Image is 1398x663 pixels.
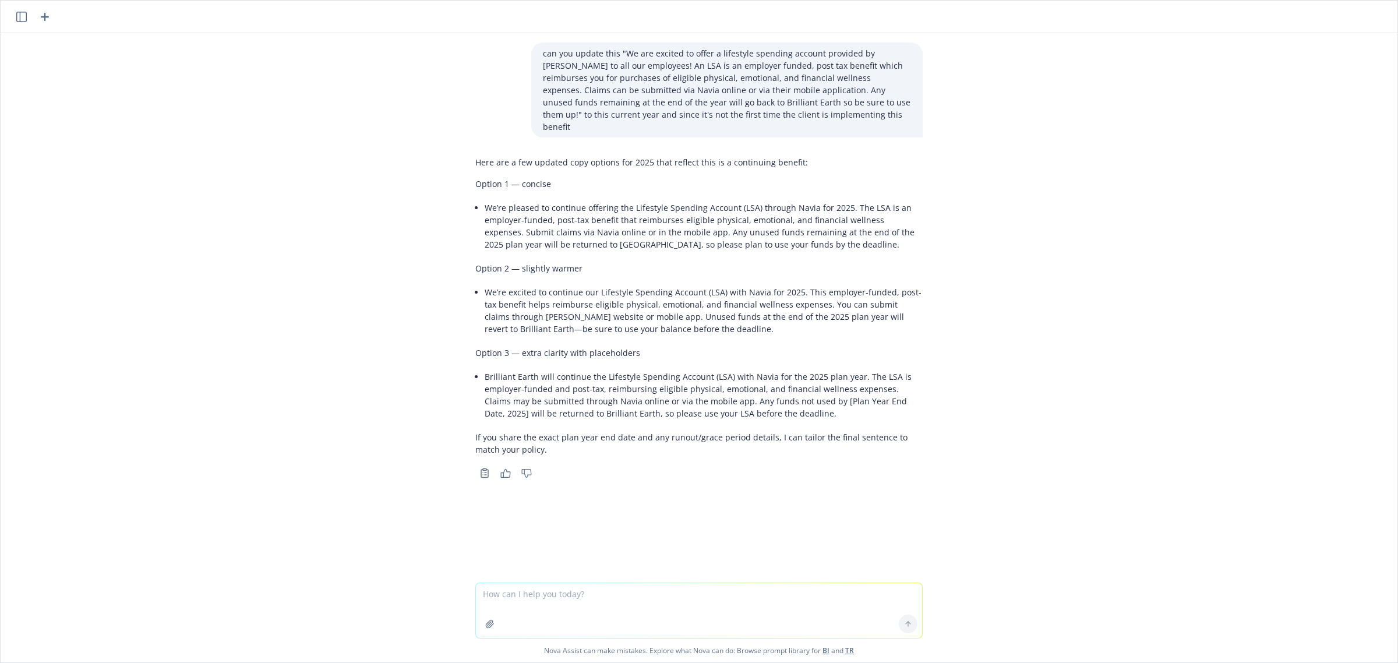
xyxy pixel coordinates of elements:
[485,368,923,422] li: Brilliant Earth will continue the Lifestyle Spending Account (LSA) with Navia for the 2025 plan y...
[845,646,854,655] a: TR
[485,199,923,253] li: We’re pleased to continue offering the Lifestyle Spending Account (LSA) through Navia for 2025. T...
[475,262,923,274] p: Option 2 — slightly warmer
[5,639,1393,662] span: Nova Assist can make mistakes. Explore what Nova can do: Browse prompt library for and
[485,284,923,337] li: We’re excited to continue our Lifestyle Spending Account (LSA) with Navia for 2025. This employer...
[543,47,911,133] p: can you update this "We are excited to offer a lifestyle spending account provided by [PERSON_NAM...
[475,156,923,168] p: Here are a few updated copy options for 2025 that reflect this is a continuing benefit:
[475,347,923,359] p: Option 3 — extra clarity with placeholders
[475,178,923,190] p: Option 1 — concise
[517,465,536,481] button: Thumbs down
[479,468,490,478] svg: Copy to clipboard
[822,646,829,655] a: BI
[475,431,923,456] p: If you share the exact plan year end date and any runout/grace period details, I can tailor the f...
